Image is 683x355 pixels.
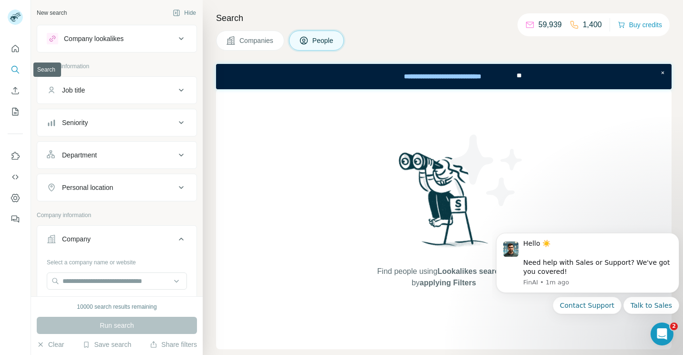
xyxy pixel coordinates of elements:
[8,189,23,207] button: Dashboard
[618,18,662,31] button: Buy credits
[37,144,197,167] button: Department
[37,340,64,349] button: Clear
[64,34,124,43] div: Company lookalikes
[62,234,91,244] div: Company
[394,150,494,256] img: Surfe Illustration - Woman searching with binoculars
[492,221,683,350] iframe: Intercom notifications message
[8,210,23,228] button: Feedback
[62,118,88,127] div: Seniority
[8,82,23,99] button: Enrich CSV
[8,147,23,165] button: Use Surfe on LinkedIn
[8,103,23,120] button: My lists
[47,254,187,267] div: Select a company name or website
[420,279,476,287] span: applying Filters
[166,6,203,20] button: Hide
[37,211,197,219] p: Company information
[216,11,672,25] h4: Search
[37,176,197,199] button: Personal location
[37,111,197,134] button: Seniority
[150,340,197,349] button: Share filters
[37,62,197,71] p: Personal information
[8,61,23,78] button: Search
[239,36,274,45] span: Companies
[8,10,23,25] img: Avatar
[77,303,156,311] div: 10000 search results remaining
[367,266,520,289] span: Find people using or by
[651,323,673,345] iframe: Intercom live chat
[216,64,672,89] iframe: Banner
[37,228,197,254] button: Company
[37,79,197,102] button: Job title
[437,267,504,275] span: Lookalikes search
[62,150,97,160] div: Department
[62,183,113,192] div: Personal location
[670,323,678,330] span: 2
[583,19,602,31] p: 1,400
[83,340,131,349] button: Save search
[538,19,562,31] p: 59,939
[8,40,23,57] button: Quick start
[444,127,530,213] img: Surfe Illustration - Stars
[37,27,197,50] button: Company lookalikes
[62,85,85,95] div: Job title
[8,168,23,186] button: Use Surfe API
[312,36,334,45] span: People
[37,9,67,17] div: New search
